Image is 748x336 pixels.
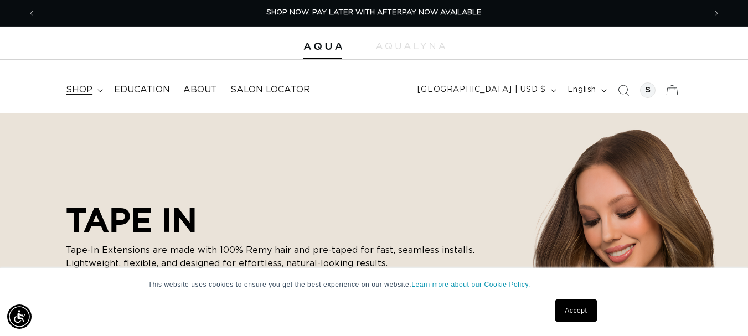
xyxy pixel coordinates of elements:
[376,43,445,49] img: aqualyna.com
[148,280,600,290] p: This website uses cookies to ensure you get the best experience on our website.
[568,84,596,96] span: English
[66,84,92,96] span: shop
[19,3,44,24] button: Previous announcement
[107,77,177,102] a: Education
[66,244,487,270] p: Tape-In Extensions are made with 100% Remy hair and pre-taped for fast, seamless installs. Lightw...
[561,80,611,101] button: English
[114,84,170,96] span: Education
[611,78,636,102] summary: Search
[7,304,32,329] div: Accessibility Menu
[411,281,530,288] a: Learn more about our Cookie Policy.
[704,3,729,24] button: Next announcement
[59,77,107,102] summary: shop
[177,77,224,102] a: About
[417,84,546,96] span: [GEOGRAPHIC_DATA] | USD $
[555,299,596,322] a: Accept
[411,80,561,101] button: [GEOGRAPHIC_DATA] | USD $
[66,200,487,239] h2: TAPE IN
[230,84,310,96] span: Salon Locator
[224,77,317,102] a: Salon Locator
[303,43,342,50] img: Aqua Hair Extensions
[266,9,482,16] span: SHOP NOW. PAY LATER WITH AFTERPAY NOW AVAILABLE
[183,84,217,96] span: About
